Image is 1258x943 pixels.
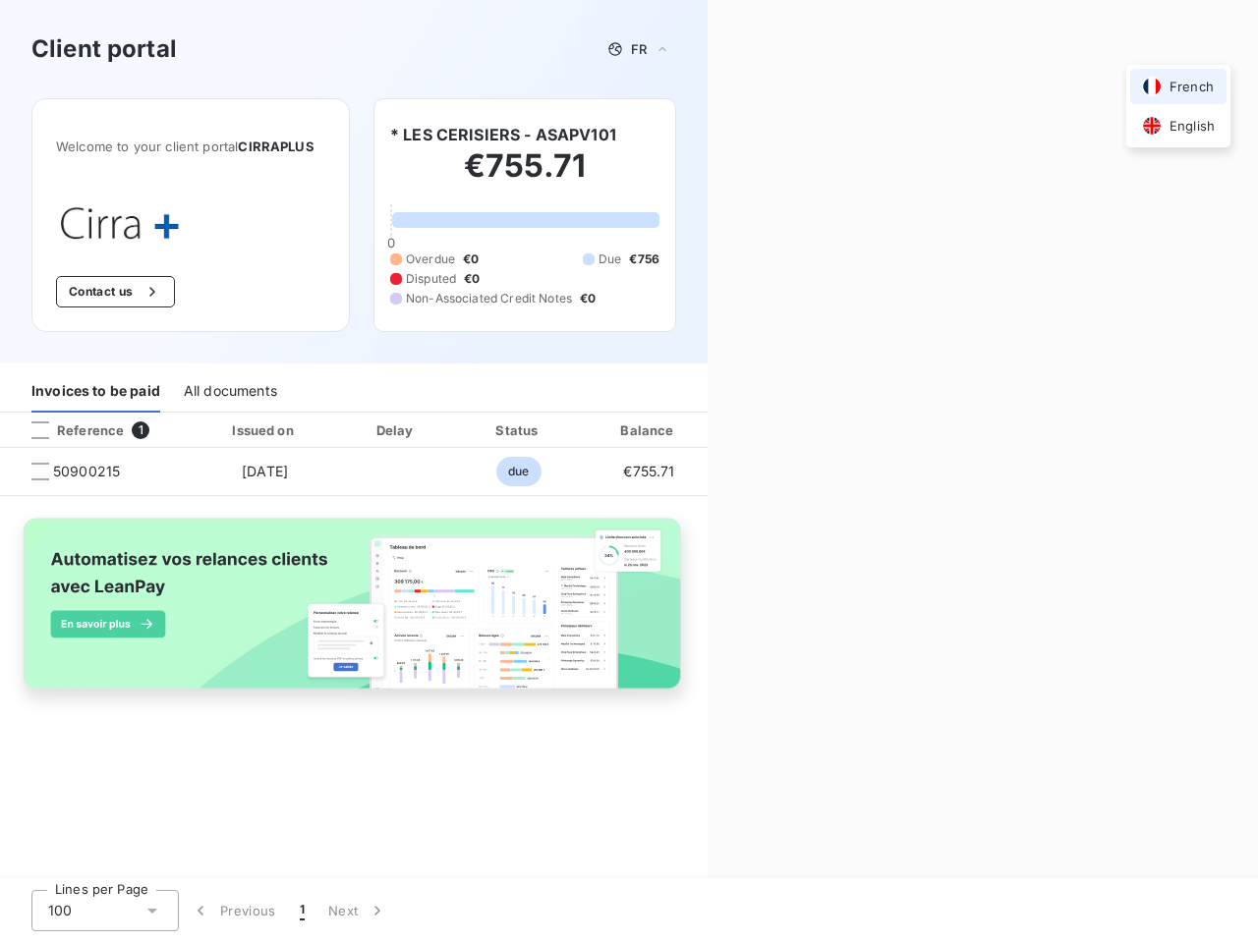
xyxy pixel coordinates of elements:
[179,890,288,931] button: Previous
[631,41,647,57] span: FR
[623,463,674,479] span: €755.71
[132,421,149,439] span: 1
[238,139,314,154] span: CIRRAPLUS
[16,421,124,439] div: Reference
[56,276,175,307] button: Contact us
[300,901,305,920] span: 1
[629,250,659,268] span: €756
[387,235,395,250] span: 0
[242,463,288,479] span: [DATE]
[406,250,455,268] span: Overdue
[580,290,596,307] span: €0
[390,123,616,146] h6: * LES CERISIERS - ASAPV101
[53,462,120,481] span: 50900215
[197,420,332,440] div: Issued on
[56,201,182,245] img: Company logo
[406,290,572,307] span: Non-Associated Credit Notes
[463,250,479,268] span: €0
[464,270,480,288] span: €0
[460,420,577,440] div: Status
[390,146,659,205] h2: €755.71
[31,371,160,413] div: Invoices to be paid
[31,31,177,67] h3: Client portal
[599,250,621,268] span: Due
[316,890,399,931] button: Next
[48,901,72,920] span: 100
[184,371,277,413] div: All documents
[341,420,453,440] div: Delay
[406,270,456,288] span: Disputed
[496,457,541,486] span: due
[288,890,316,931] button: 1
[56,139,325,154] span: Welcome to your client portal
[585,420,713,440] div: Balance
[8,508,700,718] img: banner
